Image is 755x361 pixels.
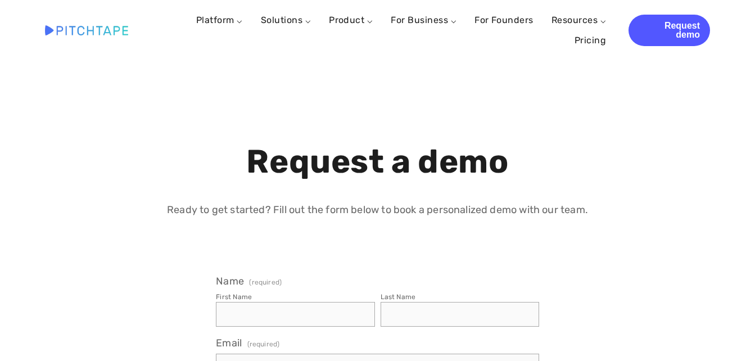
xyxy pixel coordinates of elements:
span: (required) [247,337,280,351]
span: Name [216,275,244,287]
a: Platform ⌵ [196,15,243,25]
div: First Name [216,293,252,301]
a: Pricing [575,30,606,51]
a: Product ⌵ [329,15,373,25]
img: Pitchtape | Video Submission Management Software [45,25,128,35]
a: Resources ⌵ [551,15,606,25]
p: Ready to get started? Fill out the form below to book a personalized demo with our team. [102,202,653,218]
span: (required) [249,279,282,286]
a: Request demo [629,15,710,46]
span: Email [216,337,242,349]
div: Last Name [381,293,416,301]
strong: Request a demo [246,142,508,181]
a: Solutions ⌵ [261,15,311,25]
a: For Business ⌵ [391,15,456,25]
a: For Founders [474,10,534,30]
